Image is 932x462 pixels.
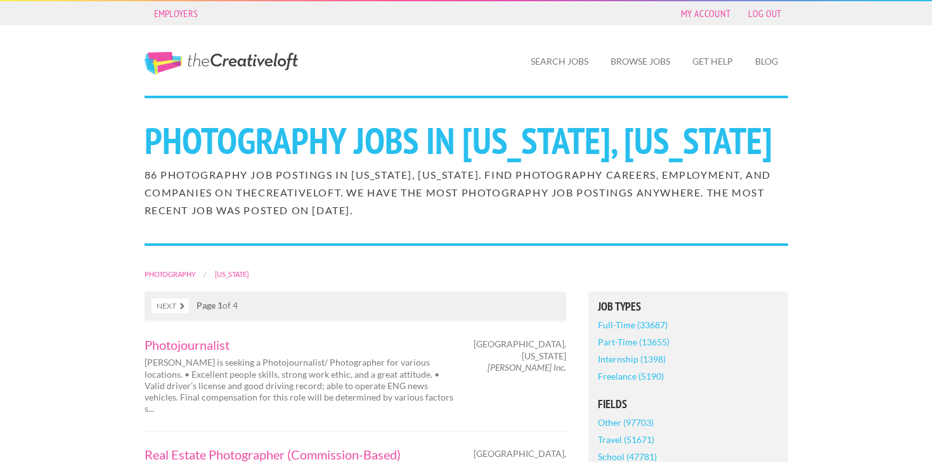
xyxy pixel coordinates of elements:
a: Internship (1398) [598,350,666,368]
a: Search Jobs [521,47,599,76]
a: [US_STATE] [215,270,249,278]
a: Photography [145,270,196,278]
em: [PERSON_NAME] Inc. [488,362,566,373]
a: Get Help [682,47,743,76]
a: The Creative Loft [145,52,298,75]
a: Next [152,298,189,313]
nav: of 4 [145,292,566,321]
h5: Job Types [598,301,779,312]
a: Part-Time (13655) [598,333,670,350]
a: Other (97703) [598,414,654,431]
a: Blog [745,47,788,76]
a: Photojournalist [145,338,455,351]
a: Browse Jobs [600,47,680,76]
a: Employers [148,4,205,22]
a: Freelance (5190) [598,368,664,385]
h1: Photography Jobs in [US_STATE], [US_STATE] [145,122,788,159]
h2: 86 Photography job postings in [US_STATE], [US_STATE]. Find Photography careers, employment, and ... [145,166,788,219]
strong: Page 1 [197,300,223,311]
a: My Account [675,4,737,22]
a: Log Out [742,4,787,22]
a: Travel (51671) [598,431,654,448]
a: Full-Time (33687) [598,316,668,333]
h5: Fields [598,399,779,410]
span: [GEOGRAPHIC_DATA], [US_STATE] [474,338,566,361]
p: [PERSON_NAME] is seeking a Photojournalist/ Photographer for various locations. • Excellent peopl... [145,357,455,414]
